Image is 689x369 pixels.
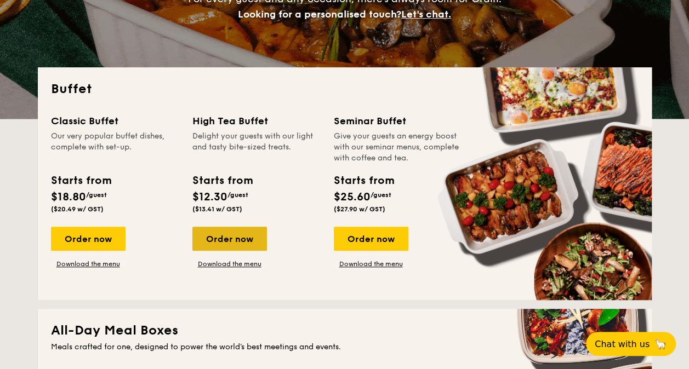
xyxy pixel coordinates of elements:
span: /guest [371,191,391,199]
div: Starts from [192,172,252,189]
span: $25.60 [334,191,371,204]
div: High Tea Buffet [192,113,321,129]
h2: All-Day Meal Boxes [51,322,639,339]
div: Starts from [51,172,111,189]
span: ($13.41 w/ GST) [192,205,242,213]
a: Download the menu [192,260,267,268]
h2: Buffet [51,80,639,98]
span: /guest [227,191,248,199]
a: Download the menu [334,260,408,268]
div: Give your guests an energy boost with our seminar menus, complete with coffee and tea. [334,131,462,164]
div: Meals crafted for one, designed to power the world's best meetings and events. [51,342,639,353]
span: Let's chat. [401,8,451,20]
div: Seminar Buffet [334,113,462,129]
button: Chat with us🦙 [586,332,676,356]
span: Chat with us [595,339,650,349]
div: Our very popular buffet dishes, complete with set-up. [51,131,179,164]
div: Order now [334,227,408,251]
span: ($20.49 w/ GST) [51,205,104,213]
div: Delight your guests with our light and tasty bite-sized treats. [192,131,321,164]
span: 🦙 [654,338,667,350]
span: /guest [86,191,107,199]
div: Order now [51,227,126,251]
span: ($27.90 w/ GST) [334,205,385,213]
span: $18.80 [51,191,86,204]
a: Download the menu [51,260,126,268]
div: Classic Buffet [51,113,179,129]
span: $12.30 [192,191,227,204]
div: Order now [192,227,267,251]
div: Starts from [334,172,394,189]
span: Looking for a personalised touch? [238,8,401,20]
